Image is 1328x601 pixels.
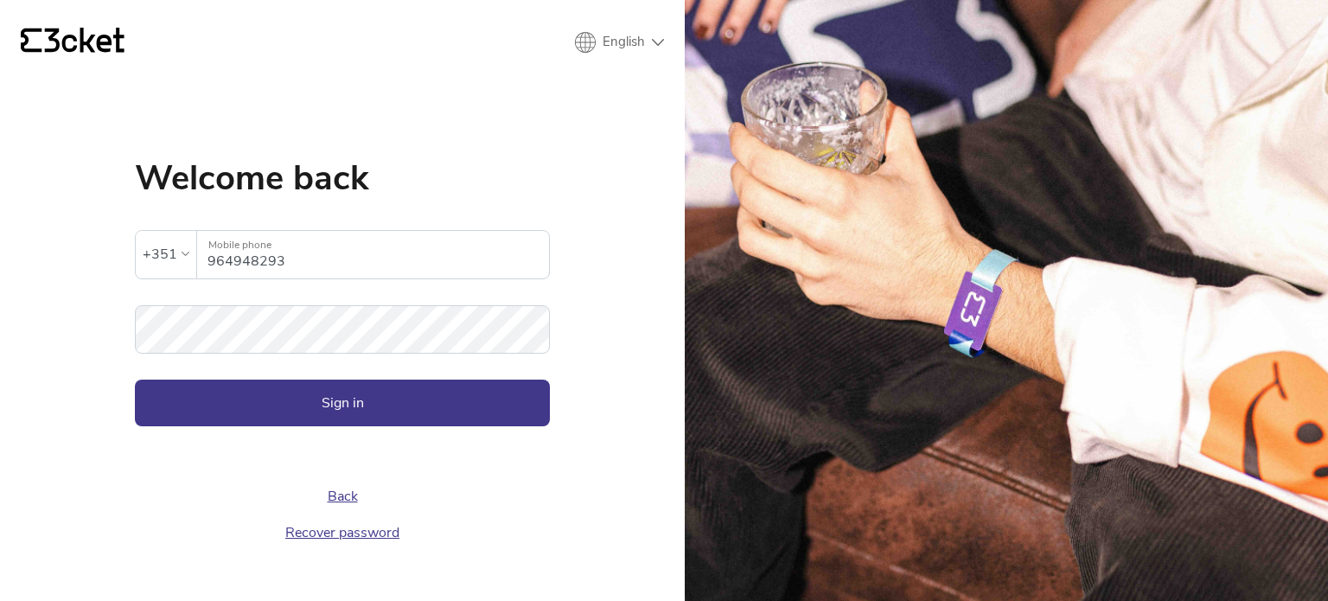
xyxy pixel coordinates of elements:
[135,305,550,334] label: Password
[197,231,549,259] label: Mobile phone
[21,28,124,57] a: {' '}
[285,523,399,542] a: Recover password
[21,29,41,53] g: {' '}
[143,241,177,267] div: +351
[135,380,550,426] button: Sign in
[328,487,358,506] a: Back
[135,161,550,195] h1: Welcome back
[207,231,549,278] input: Mobile phone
